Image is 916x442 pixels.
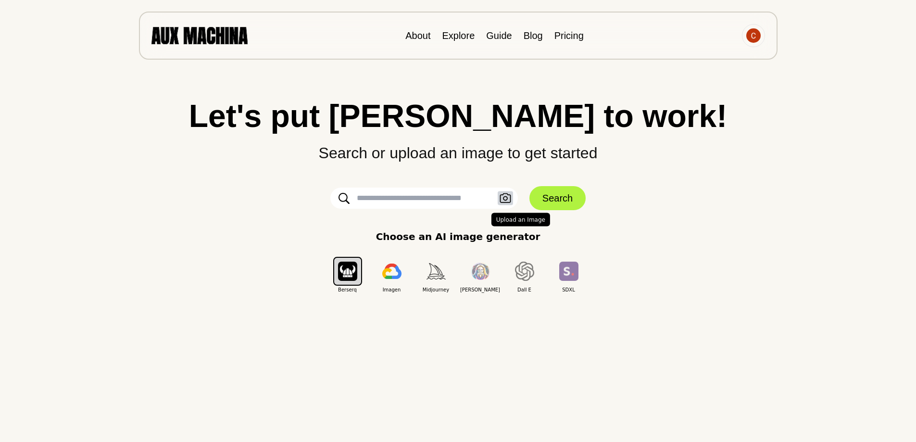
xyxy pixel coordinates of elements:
span: Upload an Image [491,213,550,226]
a: Pricing [554,30,584,41]
img: Dall E [515,262,534,281]
a: Guide [486,30,512,41]
button: Search [529,186,586,210]
span: [PERSON_NAME] [458,286,502,293]
span: Midjourney [414,286,458,293]
img: AUX MACHINA [151,27,248,44]
button: Upload an Image [498,191,513,205]
p: Search or upload an image to get started [19,132,897,164]
img: Midjourney [427,263,446,279]
img: Imagen [382,264,402,279]
p: Choose an AI image generator [376,229,540,244]
a: Blog [524,30,543,41]
span: Dall E [502,286,547,293]
span: SDXL [547,286,591,293]
a: Explore [442,30,475,41]
h1: Let's put [PERSON_NAME] to work! [19,100,897,132]
img: Avatar [746,28,761,43]
img: SDXL [559,262,578,280]
img: Berserq [338,262,357,280]
span: Imagen [370,286,414,293]
a: About [405,30,430,41]
span: Berserq [326,286,370,293]
img: Leonardo [471,263,490,280]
